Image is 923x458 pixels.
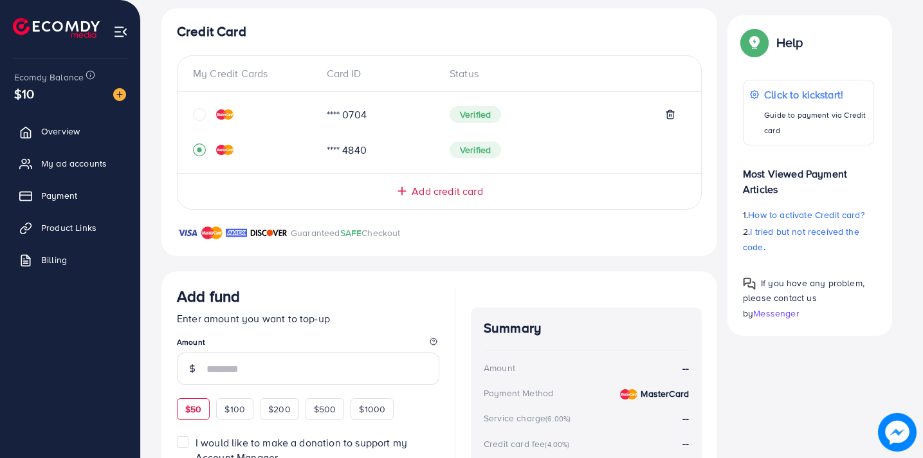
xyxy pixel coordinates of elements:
span: $200 [268,403,291,416]
legend: Amount [177,336,439,353]
img: credit [620,389,637,399]
span: If you have any problem, please contact us by [743,277,864,319]
div: Status [439,66,686,81]
span: $1000 [359,403,385,416]
div: Card ID [316,66,440,81]
span: Verified [450,142,501,158]
span: Verified [450,106,501,123]
img: credit [216,145,233,155]
span: $50 [185,403,201,416]
small: (6.00%) [545,414,571,424]
span: $10 [14,84,34,103]
strong: MasterCard [641,387,689,400]
p: Guaranteed Checkout [291,225,401,241]
a: Billing [10,247,131,273]
p: Most Viewed Payment Articles [743,156,874,197]
span: Add credit card [412,184,482,199]
img: brand [250,225,288,241]
div: Payment Method [484,387,553,399]
strong: -- [682,361,689,376]
span: $100 [224,403,245,416]
svg: record circle [193,143,206,156]
span: $500 [314,403,336,416]
img: image [878,413,917,452]
p: 2. [743,224,874,255]
div: Amount [484,362,515,374]
p: Click to kickstart! [764,87,867,102]
div: Service charge [484,412,574,425]
h4: Credit Card [177,24,702,40]
small: (4.00%) [545,439,569,450]
a: Product Links [10,215,131,241]
span: Ecomdy Balance [14,71,84,84]
div: Credit card fee [484,437,574,450]
h4: Summary [484,320,689,336]
img: Popup guide [743,31,766,54]
strong: -- [682,436,689,450]
span: Overview [41,125,80,138]
span: Product Links [41,221,96,234]
span: I tried but not received the code. [743,225,859,253]
strong: -- [682,411,689,425]
span: SAFE [340,226,362,239]
p: Enter amount you want to top-up [177,311,439,326]
a: Payment [10,183,131,208]
span: Messenger [753,306,799,319]
span: My ad accounts [41,157,107,170]
img: brand [177,225,198,241]
h3: Add fund [177,287,240,306]
img: brand [226,225,247,241]
img: logo [13,18,100,38]
img: brand [201,225,223,241]
a: Overview [10,118,131,144]
span: Payment [41,189,77,202]
img: Popup guide [743,277,756,290]
img: credit [216,109,233,120]
p: 1. [743,207,874,223]
p: Help [776,35,803,50]
a: My ad accounts [10,151,131,176]
span: Billing [41,253,67,266]
img: image [113,88,126,101]
p: Guide to payment via Credit card [764,107,867,138]
img: menu [113,24,128,39]
svg: circle [193,108,206,121]
div: My Credit Cards [193,66,316,81]
span: How to activate Credit card? [748,208,864,221]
